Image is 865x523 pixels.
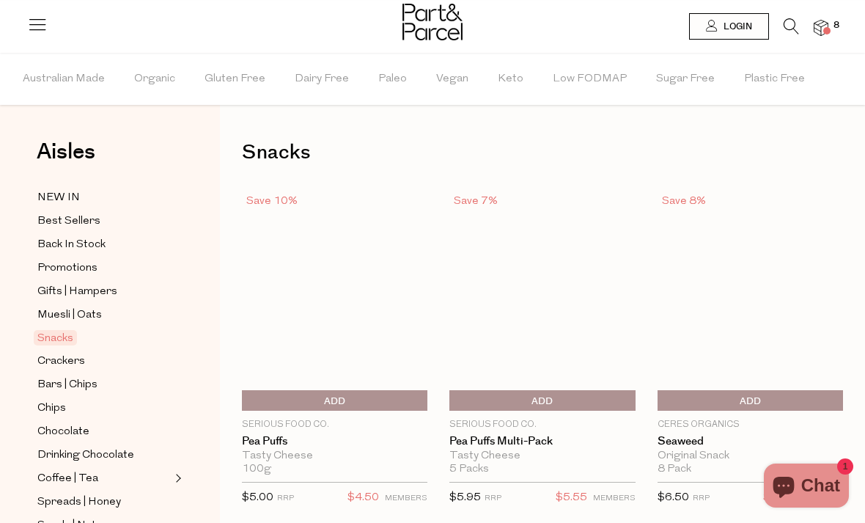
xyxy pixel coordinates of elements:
span: Coffee | Tea [37,470,98,488]
a: Promotions [37,259,171,277]
a: Snacks [37,329,171,347]
a: Seaweed [658,435,843,448]
span: Dairy Free [295,54,349,105]
div: Save 7% [449,191,502,211]
a: Aisles [37,141,95,178]
a: Back In Stock [37,235,171,254]
small: RRP [277,494,294,502]
span: 5 Packs [449,463,489,476]
a: Bars | Chips [37,376,171,394]
a: Muesli | Oats [37,306,171,324]
a: Coffee | Tea [37,469,171,488]
a: Pea Puffs [242,435,427,448]
span: Aisles [37,136,95,168]
span: $6.50 [658,492,689,503]
span: Back In Stock [37,236,106,254]
p: Serious Food Co. [449,418,635,431]
span: $5.55 [556,489,587,508]
span: Gifts | Hampers [37,283,117,301]
a: Gifts | Hampers [37,282,171,301]
span: Low FODMAP [553,54,627,105]
span: Paleo [378,54,407,105]
span: 100g [242,463,271,476]
img: Pea Puffs [334,301,335,301]
a: Chocolate [37,423,171,441]
span: 8 Pack [658,463,691,476]
button: Add To Parcel [658,390,843,411]
small: RRP [485,494,501,502]
span: Plastic Free [744,54,805,105]
span: Drinking Chocolate [37,447,134,464]
div: Save 8% [658,191,710,211]
span: Sugar Free [656,54,715,105]
span: Chocolate [37,423,89,441]
span: Chips [37,400,66,417]
span: Australian Made [23,54,105,105]
div: Original Snack [658,450,843,463]
span: $5.95 [449,492,481,503]
a: Spreads | Honey [37,493,171,511]
a: Login [689,13,769,40]
a: 8 [814,20,828,35]
span: Bars | Chips [37,376,97,394]
img: Seaweed [750,301,751,301]
button: Expand/Collapse Coffee | Tea [172,469,182,487]
div: Tasty Cheese [242,450,427,463]
button: Add To Parcel [242,390,427,411]
div: Tasty Cheese [449,450,635,463]
span: Keto [498,54,523,105]
span: Login [720,21,752,33]
a: NEW IN [37,189,171,207]
span: Crackers [37,353,85,370]
span: Snacks [34,330,77,345]
span: Organic [134,54,175,105]
button: Add To Parcel [449,390,635,411]
span: Best Sellers [37,213,100,230]
span: Vegan [436,54,468,105]
span: Gluten Free [205,54,265,105]
a: Best Sellers [37,212,171,230]
div: Save 10% [242,191,302,211]
a: Crackers [37,352,171,370]
span: NEW IN [37,189,80,207]
p: Ceres Organics [658,418,843,431]
span: $5.00 [242,492,273,503]
a: Drinking Chocolate [37,446,171,464]
h1: Snacks [242,136,843,169]
span: Spreads | Honey [37,494,121,511]
span: 8 [830,19,843,32]
img: Part&Parcel [402,4,463,40]
span: $4.50 [347,489,379,508]
a: Pea Puffs Multi-Pack [449,435,635,448]
small: MEMBERS [593,494,636,502]
small: RRP [693,494,710,502]
p: Serious Food Co. [242,418,427,431]
inbox-online-store-chat: Shopify online store chat [759,464,853,511]
span: Promotions [37,260,97,277]
span: Muesli | Oats [37,307,102,324]
a: Chips [37,399,171,417]
small: MEMBERS [385,494,427,502]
